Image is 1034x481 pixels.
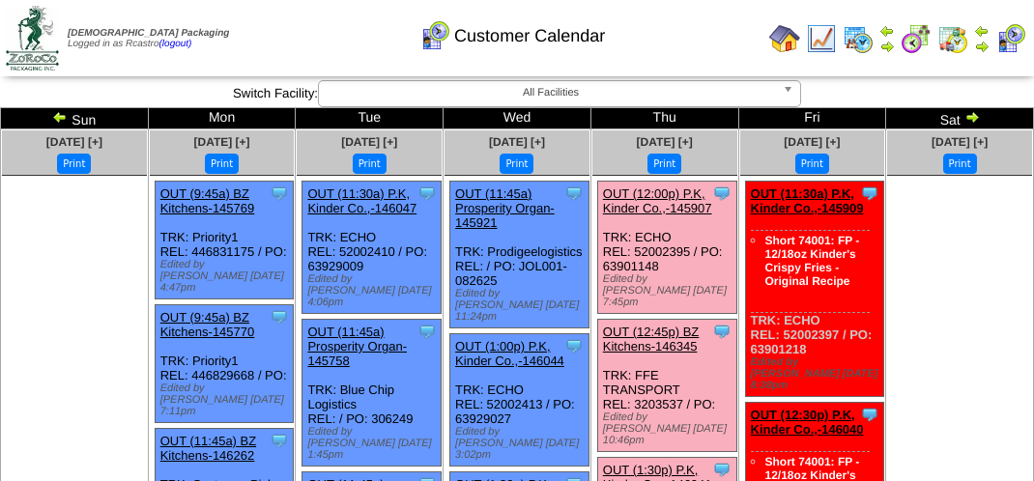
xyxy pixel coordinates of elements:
img: Tooltip [860,184,879,203]
a: OUT (1:00p) P.K, Kinder Co.,-146044 [455,339,564,368]
img: calendarcustomer.gif [995,23,1026,54]
div: Edited by [PERSON_NAME] [DATE] 8:38pm [751,356,884,391]
img: Tooltip [270,184,289,203]
a: OUT (11:45a) Prosperity Organ-145758 [307,325,407,368]
img: Tooltip [564,336,584,355]
img: arrowleft.gif [52,109,68,125]
div: TRK: ECHO REL: 52002410 / PO: 63929009 [302,182,442,314]
td: Sat [886,108,1034,129]
button: Print [205,154,239,174]
div: Edited by [PERSON_NAME] [DATE] 7:45pm [603,273,736,308]
img: arrowleft.gif [974,23,990,39]
div: TRK: FFE TRANSPORT REL: 3203537 / PO: [597,320,736,452]
div: Edited by [PERSON_NAME] [DATE] 11:24pm [455,288,589,323]
a: OUT (11:30a) P.K, Kinder Co.,-146047 [307,186,416,215]
span: [DEMOGRAPHIC_DATA] Packaging [68,28,229,39]
img: Tooltip [270,307,289,326]
button: Print [795,154,829,174]
button: Print [500,154,533,174]
div: Edited by [PERSON_NAME] [DATE] 4:06pm [307,273,441,308]
span: Logged in as Rcastro [68,28,229,49]
a: [DATE] [+] [341,135,397,149]
a: OUT (12:30p) P.K, Kinder Co.,-146040 [751,408,864,437]
img: Tooltip [860,405,879,424]
img: arrowright.gif [964,109,980,125]
span: Customer Calendar [454,26,605,46]
a: [DATE] [+] [784,135,840,149]
td: Thu [590,108,738,129]
img: calendarblend.gif [901,23,932,54]
img: zoroco-logo-small.webp [6,6,59,71]
div: Edited by [PERSON_NAME] [DATE] 4:47pm [160,259,294,294]
img: Tooltip [712,460,732,479]
div: TRK: Blue Chip Logistics REL: / PO: 306249 [302,320,442,467]
img: line_graph.gif [806,23,837,54]
span: All Facilities [327,81,775,104]
img: Tooltip [564,184,584,203]
a: OUT (12:00p) P.K, Kinder Co.,-145907 [603,186,712,215]
div: TRK: Priority1 REL: 446831175 / PO: [155,182,294,299]
div: TRK: ECHO REL: 52002413 / PO: 63929027 [450,334,589,467]
img: calendarinout.gif [937,23,968,54]
div: TRK: ECHO REL: 52002395 / PO: 63901148 [597,182,736,314]
div: Edited by [PERSON_NAME] [DATE] 7:11pm [160,382,294,417]
td: Sun [1,108,149,129]
div: Edited by [PERSON_NAME] [DATE] 10:46pm [603,411,736,446]
a: OUT (9:45a) BZ Kitchens-145769 [160,186,255,215]
a: [DATE] [+] [194,135,250,149]
img: Tooltip [712,184,732,203]
img: arrowright.gif [879,39,895,54]
div: TRK: Priority1 REL: 446829668 / PO: [155,305,294,423]
div: TRK: ECHO REL: 52002397 / PO: 63901218 [745,182,884,397]
a: OUT (11:45a) Prosperity Organ-145921 [455,186,555,230]
a: [DATE] [+] [489,135,545,149]
img: Tooltip [417,184,437,203]
td: Tue [296,108,444,129]
a: [DATE] [+] [637,135,693,149]
td: Wed [444,108,591,129]
img: Tooltip [270,431,289,450]
div: Edited by [PERSON_NAME] [DATE] 3:02pm [455,426,589,461]
div: TRK: Prodigeelogistics REL: / PO: JOL001-082625 [450,182,589,328]
a: [DATE] [+] [932,135,988,149]
a: Short 74001: FP - 12/18oz Kinder's Crispy Fries - Original Recipe [765,234,860,288]
td: Fri [738,108,886,129]
button: Print [353,154,387,174]
img: calendarcustomer.gif [419,20,450,51]
a: OUT (12:45p) BZ Kitchens-146345 [603,325,699,354]
img: calendarprod.gif [843,23,874,54]
div: Edited by [PERSON_NAME] [DATE] 1:45pm [307,426,441,461]
img: arrowleft.gif [879,23,895,39]
img: Tooltip [712,322,732,341]
a: OUT (9:45a) BZ Kitchens-145770 [160,310,255,339]
a: [DATE] [+] [46,135,102,149]
a: OUT (11:45a) BZ Kitchens-146262 [160,434,256,463]
img: arrowright.gif [974,39,990,54]
button: Print [57,154,91,174]
button: Print [647,154,681,174]
button: Print [943,154,977,174]
a: (logout) [159,39,192,49]
td: Mon [148,108,296,129]
img: Tooltip [417,322,437,341]
a: OUT (11:30a) P.K, Kinder Co.,-145909 [751,186,864,215]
